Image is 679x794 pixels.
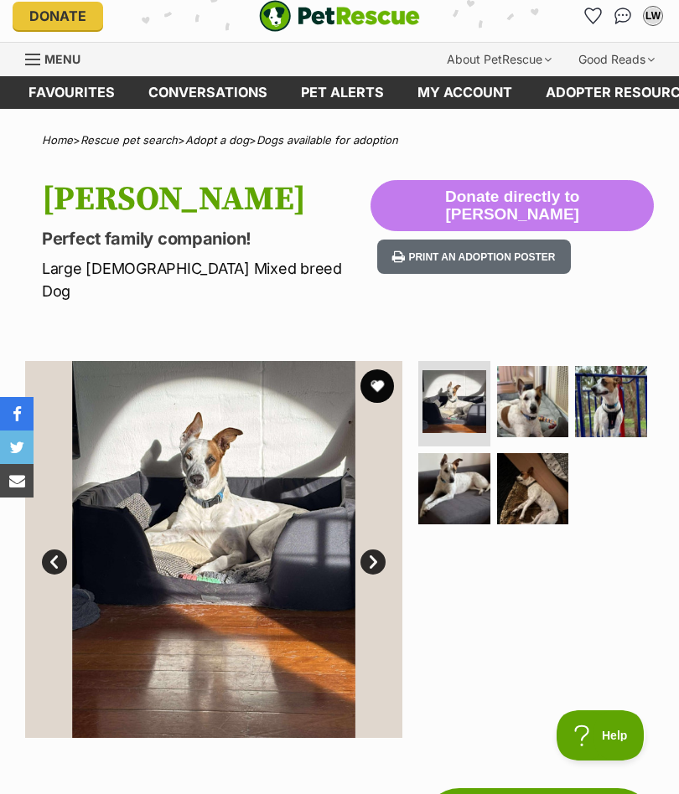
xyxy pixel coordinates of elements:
p: Perfect family companion! [42,227,371,250]
a: Conversations [609,3,636,29]
img: Photo of Frankie [575,366,647,438]
a: conversations [132,76,284,109]
img: Photo of Frankie [422,370,486,434]
a: Pet alerts [284,76,401,109]
img: Photo of Frankie [418,453,490,525]
h1: [PERSON_NAME] [42,180,371,219]
a: Rescue pet search [80,133,178,147]
div: LW [645,8,661,24]
div: About PetRescue [435,43,563,76]
a: Donate [13,2,103,30]
a: Prev [42,549,67,575]
button: Donate directly to [PERSON_NAME] [371,180,654,232]
a: Adopt a dog [185,133,249,147]
img: Photo of Frankie [25,361,402,738]
ul: Account quick links [579,3,666,29]
button: favourite [360,369,394,403]
button: My account [640,3,666,29]
a: Favourites [579,3,606,29]
div: Good Reads [567,43,666,76]
p: Large [DEMOGRAPHIC_DATA] Mixed breed Dog [42,257,371,302]
a: My account [401,76,529,109]
a: Favourites [12,76,132,109]
a: Next [360,549,386,575]
iframe: Help Scout Beacon - Open [557,710,645,760]
img: Photo of Frankie [497,366,569,438]
a: Menu [25,43,92,73]
span: Menu [44,52,80,66]
a: Home [42,133,73,147]
img: chat-41dd97257d64d25036548639549fe6c8038ab92f7586957e7f3b1b290dea8141.svg [614,8,632,24]
button: Print an adoption poster [377,240,570,274]
a: Dogs available for adoption [257,133,398,147]
img: Photo of Frankie [497,453,569,525]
